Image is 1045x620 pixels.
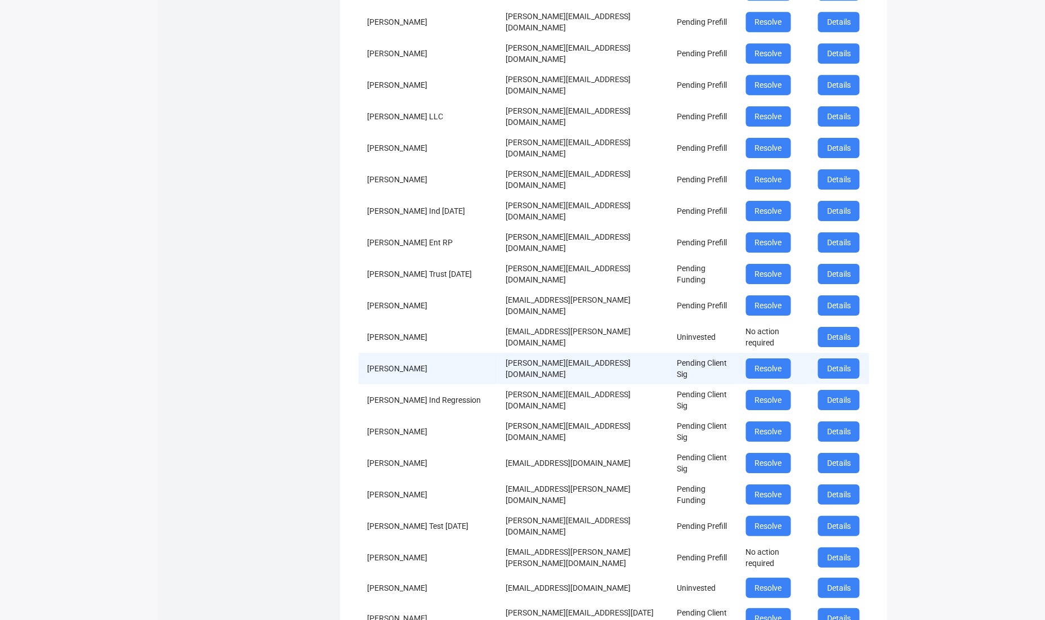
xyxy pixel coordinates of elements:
button: Resolve [746,43,791,64]
td: [EMAIL_ADDRESS][PERSON_NAME][PERSON_NAME][DOMAIN_NAME] [497,542,668,573]
td: [PERSON_NAME] Ind Regression [359,384,497,416]
button: Resolve [746,390,791,410]
td: [PERSON_NAME] [359,164,497,195]
td: [PERSON_NAME] [359,353,497,384]
td: Pending Prefill [668,227,737,258]
td: [PERSON_NAME][EMAIL_ADDRESS][DOMAIN_NAME] [497,164,668,195]
td: [EMAIL_ADDRESS][DOMAIN_NAME] [497,447,668,479]
td: Pending Funding [668,479,737,510]
td: [EMAIL_ADDRESS][PERSON_NAME][DOMAIN_NAME] [497,290,668,321]
button: Resolve [746,106,791,127]
button: Resolve [746,484,791,505]
button: Resolve [746,201,791,221]
button: Details [818,295,860,316]
td: [PERSON_NAME][EMAIL_ADDRESS][DOMAIN_NAME] [497,69,668,101]
td: [PERSON_NAME][EMAIL_ADDRESS][DOMAIN_NAME] [497,416,668,447]
td: [PERSON_NAME][EMAIL_ADDRESS][DOMAIN_NAME] [497,227,668,258]
button: Resolve [746,138,791,158]
td: No action required [737,542,810,573]
td: [PERSON_NAME][EMAIL_ADDRESS][DOMAIN_NAME] [497,132,668,164]
td: Pending Prefill [668,6,737,38]
td: Pending Funding [668,258,737,290]
td: Pending Client Sig [668,384,737,416]
td: [PERSON_NAME] [359,6,497,38]
button: Details [818,43,860,64]
td: Uninvested [668,573,737,603]
td: [PERSON_NAME][EMAIL_ADDRESS][DOMAIN_NAME] [497,510,668,542]
td: Pending Prefill [668,38,737,69]
button: Details [818,201,860,221]
td: [EMAIL_ADDRESS][PERSON_NAME][DOMAIN_NAME] [497,321,668,353]
td: [PERSON_NAME] [359,573,497,603]
button: Resolve [746,12,791,32]
td: Pending Prefill [668,69,737,101]
button: Details [818,327,860,347]
button: Resolve [746,75,791,95]
button: Details [818,453,860,473]
td: [PERSON_NAME][EMAIL_ADDRESS][DOMAIN_NAME] [497,101,668,132]
button: Details [818,390,860,410]
td: Pending Client Sig [668,416,737,447]
td: [PERSON_NAME] LLC [359,101,497,132]
button: Details [818,421,860,442]
td: [PERSON_NAME][EMAIL_ADDRESS][DOMAIN_NAME] [497,353,668,384]
td: Pending Prefill [668,132,737,164]
td: [PERSON_NAME] [359,416,497,447]
td: [PERSON_NAME] [359,132,497,164]
button: Details [818,547,860,568]
td: [PERSON_NAME][EMAIL_ADDRESS][DOMAIN_NAME] [497,195,668,227]
button: Resolve [746,232,791,253]
td: [PERSON_NAME][EMAIL_ADDRESS][DOMAIN_NAME] [497,6,668,38]
button: Details [818,138,860,158]
td: Pending Prefill [668,542,737,573]
button: Resolve [746,578,791,598]
td: [PERSON_NAME] Test [DATE] [359,510,497,542]
td: [PERSON_NAME][EMAIL_ADDRESS][DOMAIN_NAME] [497,38,668,69]
button: Resolve [746,169,791,190]
button: Resolve [746,421,791,442]
td: Pending Prefill [668,290,737,321]
td: [PERSON_NAME][EMAIL_ADDRESS][DOMAIN_NAME] [497,258,668,290]
td: [PERSON_NAME] Ent RP [359,227,497,258]
button: Resolve [746,295,791,316]
button: Details [818,232,860,253]
td: [PERSON_NAME] [359,290,497,321]
button: Details [818,106,860,127]
td: Pending Prefill [668,164,737,195]
td: [PERSON_NAME] [359,479,497,510]
td: Pending Prefill [668,195,737,227]
button: Resolve [746,358,791,379]
button: Details [818,12,860,32]
button: Details [818,516,860,536]
td: [EMAIL_ADDRESS][PERSON_NAME][DOMAIN_NAME] [497,479,668,510]
button: Details [818,578,860,598]
td: Uninvested [668,321,737,353]
td: [PERSON_NAME] [359,542,497,573]
button: Details [818,264,860,284]
td: [PERSON_NAME] Ind [DATE] [359,195,497,227]
td: [PERSON_NAME] Trust [DATE] [359,258,497,290]
td: [PERSON_NAME] [359,321,497,353]
td: [EMAIL_ADDRESS][DOMAIN_NAME] [497,573,668,603]
td: [PERSON_NAME] [359,38,497,69]
button: Resolve [746,264,791,284]
td: Pending Prefill [668,510,737,542]
td: [PERSON_NAME][EMAIL_ADDRESS][DOMAIN_NAME] [497,384,668,416]
button: Details [818,484,860,505]
td: Pending Prefill [668,101,737,132]
button: Details [818,75,860,95]
td: Pending Client Sig [668,353,737,384]
td: No action required [737,321,810,353]
td: [PERSON_NAME] [359,447,497,479]
button: Details [818,358,860,379]
td: [PERSON_NAME] [359,69,497,101]
button: Details [818,169,860,190]
button: Resolve [746,453,791,473]
td: Pending Client Sig [668,447,737,479]
button: Resolve [746,516,791,536]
